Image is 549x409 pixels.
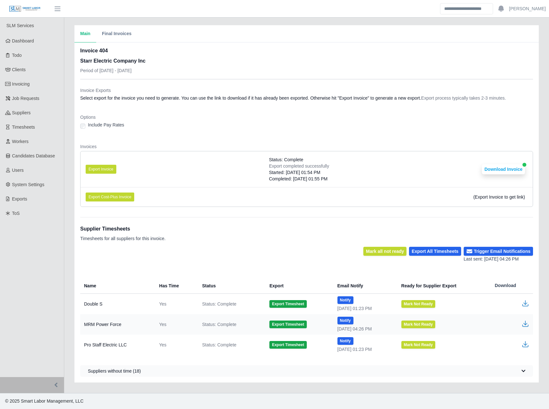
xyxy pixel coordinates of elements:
button: Main [74,25,96,42]
span: (Export Invoice to get link) [473,194,525,200]
span: Clients [12,67,26,72]
span: Status: Complete [202,301,236,307]
span: Suppliers without time (18) [88,368,141,374]
button: Notify [337,317,353,324]
button: Export Invoice [86,165,116,174]
th: Download [490,278,533,294]
td: Yes [154,314,197,335]
span: Status: Complete [269,156,303,163]
td: Double S [80,294,154,314]
th: Email Notify [332,278,396,294]
a: Download Invoice [482,167,525,172]
span: Suppliers [12,110,31,115]
h1: Supplier Timesheets [80,225,166,233]
div: Completed: [DATE] 01:55 PM [269,176,329,182]
button: Export Timesheet [269,321,306,328]
button: Export Timesheet [269,300,306,308]
span: Candidates Database [12,153,55,158]
span: Invoicing [12,81,30,87]
span: Exports [12,196,27,201]
th: Export [264,278,332,294]
button: Final Invoices [96,25,137,42]
button: Mark all not ready [363,247,406,256]
span: Dashboard [12,38,34,43]
h2: Invoice 404 [80,47,146,55]
p: Period of [DATE] - [DATE] [80,67,146,74]
label: Include Pay Rates [88,122,124,128]
span: Users [12,168,24,173]
button: Export Cost-Plus Invoice [86,193,134,201]
button: Notify [337,337,353,345]
span: ToS [12,211,20,216]
td: MRM Power Force [80,314,154,335]
button: Export All Timesheets [409,247,461,256]
span: Status: Complete [202,342,236,348]
td: Pro Staff Electric LLC [80,335,154,355]
div: [DATE] 01:23 PM [337,346,391,352]
input: Search [440,3,493,14]
div: Export completed successfully [269,163,329,169]
div: [DATE] 04:26 PM [337,326,391,332]
button: Download Invoice [482,164,525,174]
button: Mark Not Ready [401,300,436,308]
span: Export process typically takes 2-3 minutes. [421,95,506,101]
td: Yes [154,294,197,314]
td: Yes [154,335,197,355]
dt: Options [80,114,533,120]
dt: Invoice Exports [80,87,533,94]
button: Suppliers without time (18) [80,365,533,377]
dd: Select export for the invoice you need to generate. You can use the link to download if it has al... [80,95,533,101]
th: Has Time [154,278,197,294]
button: Mark Not Ready [401,321,436,328]
span: Job Requests [12,96,40,101]
div: Last sent: [DATE] 04:26 PM [464,256,533,262]
a: [PERSON_NAME] [509,5,546,12]
div: Started: [DATE] 01:54 PM [269,169,329,176]
button: Mark Not Ready [401,341,436,349]
p: Timesheets for all suppliers for this invoice. [80,235,166,242]
span: © 2025 Smart Labor Management, LLC [5,398,83,404]
th: Status [197,278,264,294]
span: System Settings [12,182,44,187]
button: Notify [337,296,353,304]
span: Workers [12,139,29,144]
span: Timesheets [12,125,35,130]
button: Trigger Email Notifications [464,247,533,256]
span: Todo [12,53,22,58]
div: [DATE] 01:23 PM [337,305,391,312]
span: SLM Services [6,23,34,28]
img: SLM Logo [9,5,41,12]
dt: Invoices [80,143,533,150]
h3: Starr Electric Company Inc [80,57,146,65]
button: Export Timesheet [269,341,306,349]
span: Status: Complete [202,321,236,328]
th: Ready for Supplier Export [396,278,490,294]
th: Name [80,278,154,294]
